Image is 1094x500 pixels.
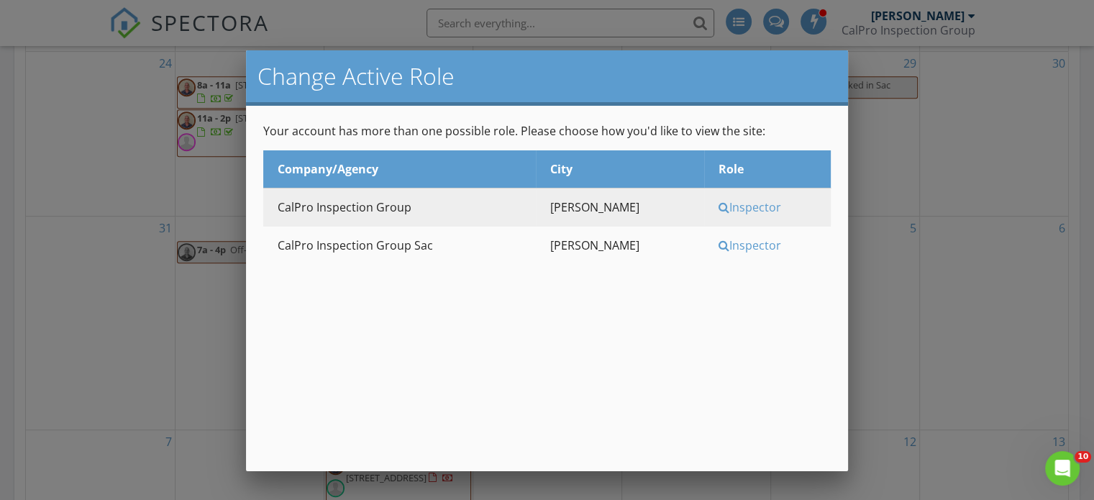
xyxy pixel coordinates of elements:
td: CalPro Inspection Group [263,188,536,227]
iframe: Intercom live chat [1045,451,1080,486]
td: [PERSON_NAME] [536,188,704,227]
th: City [536,150,704,188]
td: [PERSON_NAME] [536,227,704,264]
th: Company/Agency [263,150,536,188]
div: Inspector [719,199,827,215]
p: Your account has more than one possible role. Please choose how you'd like to view the site: [263,123,831,139]
span: 10 [1075,451,1091,463]
td: CalPro Inspection Group Sac [263,227,536,264]
div: Inspector [719,237,827,253]
h2: Change Active Role [257,62,837,91]
th: Role [704,150,831,188]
